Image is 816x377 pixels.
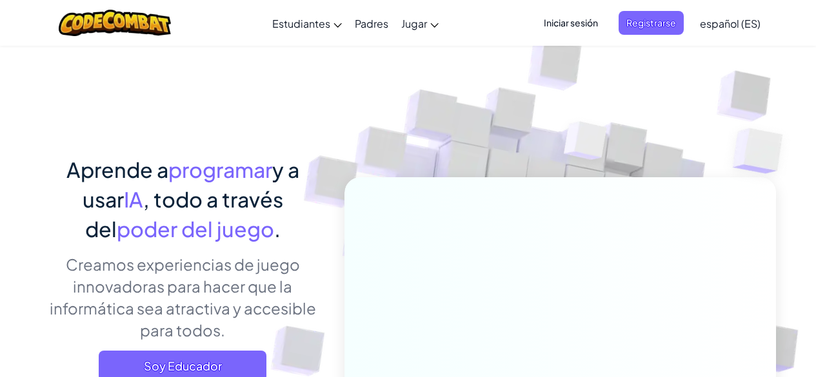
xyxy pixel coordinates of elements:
span: Jugar [401,17,427,30]
span: , todo a través del [85,186,283,242]
a: Jugar [395,6,445,41]
span: . [274,216,281,242]
a: Estudiantes [266,6,348,41]
span: español (ES) [700,17,761,30]
span: poder del juego [117,216,274,242]
button: Iniciar sesión [536,11,606,35]
span: programar [168,157,272,182]
span: Aprende a [66,157,168,182]
a: Padres [348,6,395,41]
p: Creamos experiencias de juego innovadoras para hacer que la informática sea atractiva y accesible... [41,253,325,341]
button: Registrarse [619,11,684,35]
img: Overlap cubes [539,96,632,192]
a: español (ES) [693,6,767,41]
span: Estudiantes [272,17,330,30]
img: CodeCombat logo [59,10,172,36]
span: IA [124,186,143,212]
